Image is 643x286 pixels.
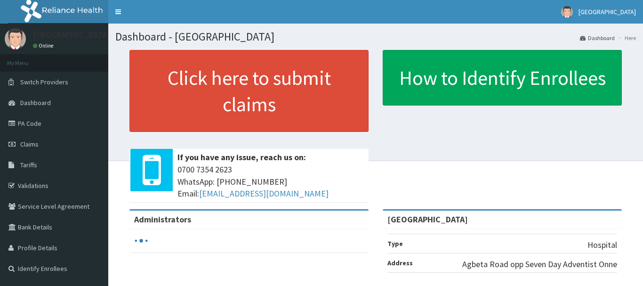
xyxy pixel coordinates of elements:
svg: audio-loading [134,234,148,248]
li: Here [616,34,636,42]
a: Online [33,42,56,49]
span: Switch Providers [20,78,68,86]
b: Type [387,239,403,248]
b: If you have any issue, reach us on: [177,152,306,163]
img: User Image [561,6,573,18]
h1: Dashboard - [GEOGRAPHIC_DATA] [115,31,636,43]
a: Click here to submit claims [129,50,369,132]
a: How to Identify Enrollees [383,50,622,106]
a: [EMAIL_ADDRESS][DOMAIN_NAME] [199,188,329,199]
span: Claims [20,140,39,148]
p: Hospital [587,239,617,251]
b: Address [387,259,413,267]
b: Administrators [134,214,191,225]
span: 0700 7354 2623 WhatsApp: [PHONE_NUMBER] Email: [177,163,364,200]
p: [GEOGRAPHIC_DATA] [33,31,111,39]
span: Dashboard [20,98,51,107]
span: [GEOGRAPHIC_DATA] [579,8,636,16]
a: Dashboard [580,34,615,42]
strong: [GEOGRAPHIC_DATA] [387,214,468,225]
p: Agbeta Road opp Seven Day Adventist Onne [462,258,617,270]
span: Tariffs [20,161,37,169]
img: User Image [5,28,26,49]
